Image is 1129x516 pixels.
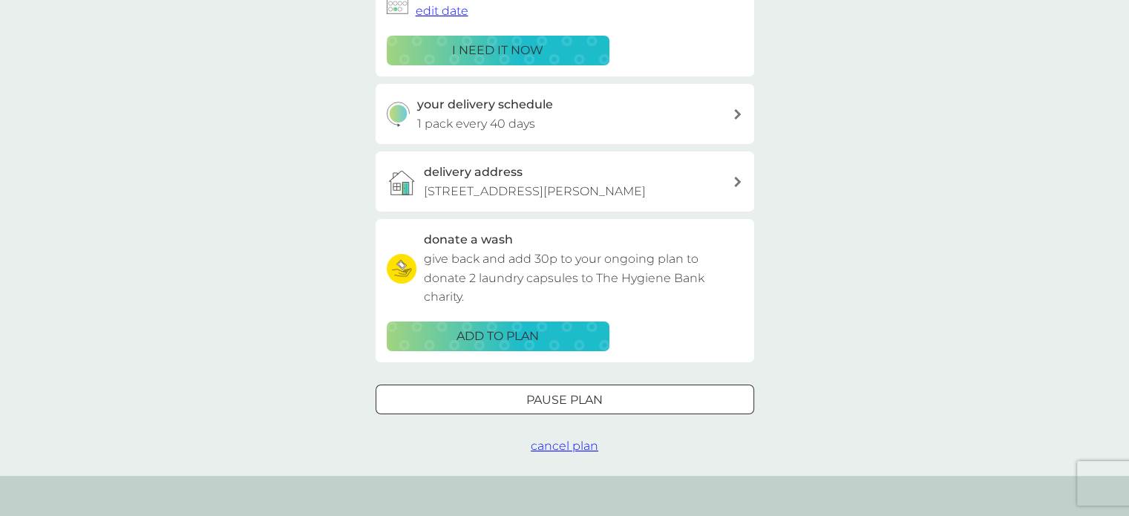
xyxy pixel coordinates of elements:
[417,95,553,114] h3: your delivery schedule
[424,163,523,182] h3: delivery address
[424,230,513,249] h3: donate a wash
[526,391,603,410] p: Pause plan
[424,182,646,201] p: [STREET_ADDRESS][PERSON_NAME]
[376,151,754,212] a: delivery address[STREET_ADDRESS][PERSON_NAME]
[416,4,468,18] span: edit date
[424,249,743,307] p: give back and add 30p to your ongoing plan to donate 2 laundry capsules to The Hygiene Bank charity.
[387,321,609,351] button: ADD TO PLAN
[531,439,598,453] span: cancel plan
[387,36,609,65] button: i need it now
[456,327,539,346] p: ADD TO PLAN
[376,385,754,414] button: Pause plan
[452,41,543,60] p: i need it now
[417,114,535,134] p: 1 pack every 40 days
[416,1,468,21] button: edit date
[531,437,598,456] button: cancel plan
[376,84,754,144] button: your delivery schedule1 pack every 40 days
